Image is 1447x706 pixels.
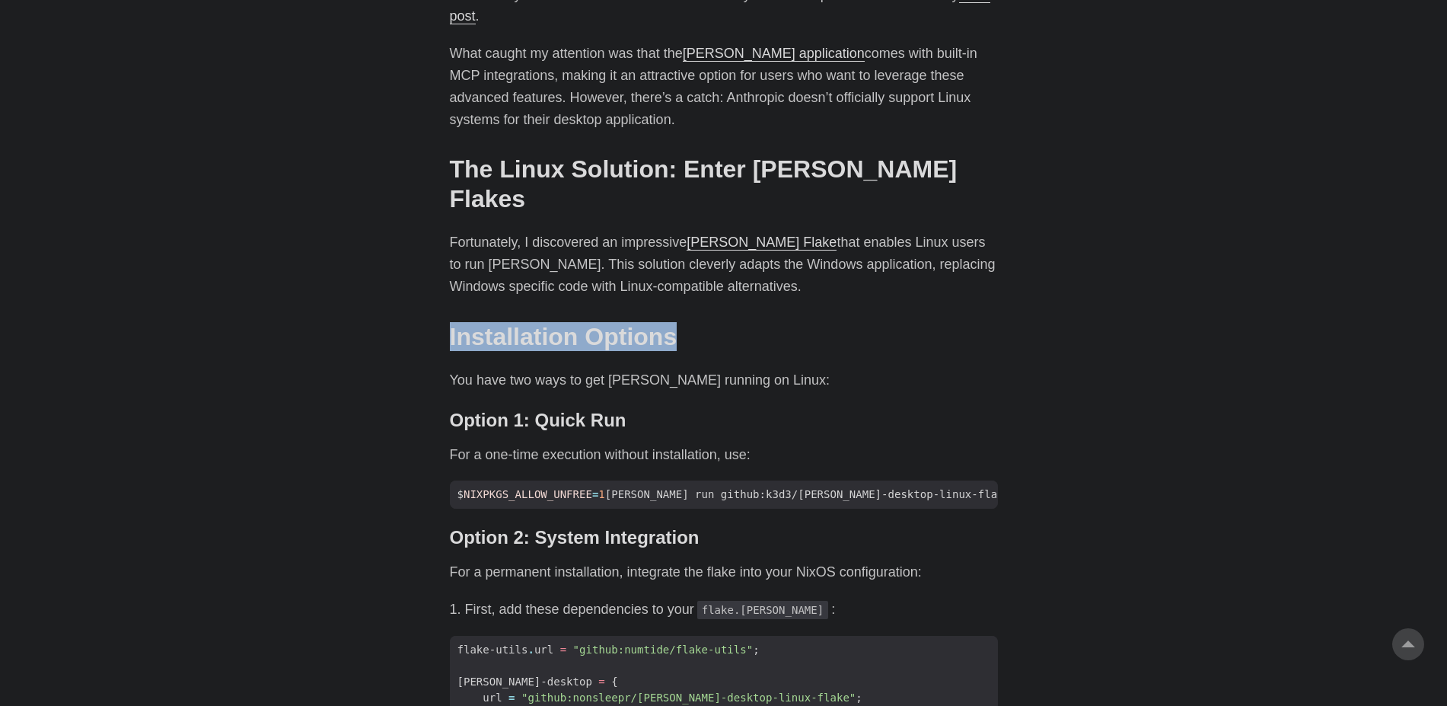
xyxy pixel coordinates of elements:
a: go to top [1392,628,1424,660]
span: ; [753,644,759,656]
p: For a permanent installation, integrate the flake into your NixOS configuration: [450,561,998,583]
span: 1 [598,488,604,500]
span: = [560,644,566,656]
span: ; [856,692,862,704]
span: = [598,676,604,688]
span: NIXPKGS_ALLOW_UNFREE [464,488,592,500]
code: flake.[PERSON_NAME] [697,601,829,619]
li: First, add these dependencies to your : [465,599,998,621]
p: For a one-time execution without installation, use: [450,444,998,466]
span: [PERSON_NAME]-desktop [457,676,592,688]
span: "github:nonsleepr/[PERSON_NAME]-desktop-linux-flake" [521,692,856,704]
span: url [483,692,502,704]
span: flake-utils [457,644,528,656]
span: $ [PERSON_NAME] run github:k3d3/[PERSON_NAME]-desktop-linux-flake --impure [450,487,1076,503]
p: What caught my attention was that the comes with built-in MCP integrations, making it an attracti... [450,43,998,130]
span: { [611,676,617,688]
h3: Option 1: Quick Run [450,410,998,432]
h2: Installation Options [450,322,998,351]
span: url [534,644,553,656]
h3: Option 2: System Integration [450,527,998,549]
p: Fortunately, I discovered an impressive that enables Linux users to run [PERSON_NAME]. This solut... [450,232,998,297]
p: You have two ways to get [PERSON_NAME] running on Linux: [450,369,998,391]
h2: The Linux Solution: Enter [PERSON_NAME] Flakes [450,155,998,213]
a: [PERSON_NAME] Flake [687,235,837,250]
span: = [508,692,515,704]
span: = [592,488,598,500]
a: [PERSON_NAME] application [683,46,865,61]
span: . [527,644,534,656]
span: "github:numtide/flake-utils" [573,644,754,656]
